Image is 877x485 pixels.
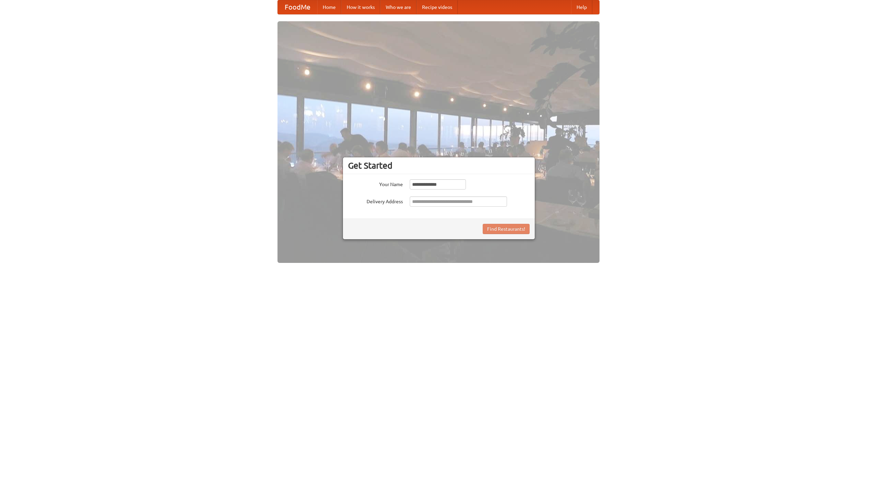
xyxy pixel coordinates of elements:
a: Recipe videos [417,0,458,14]
label: Your Name [348,179,403,188]
button: Find Restaurants! [483,224,530,234]
label: Delivery Address [348,196,403,205]
a: FoodMe [278,0,317,14]
a: Help [571,0,592,14]
a: Who we are [380,0,417,14]
a: How it works [341,0,380,14]
h3: Get Started [348,160,530,171]
a: Home [317,0,341,14]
